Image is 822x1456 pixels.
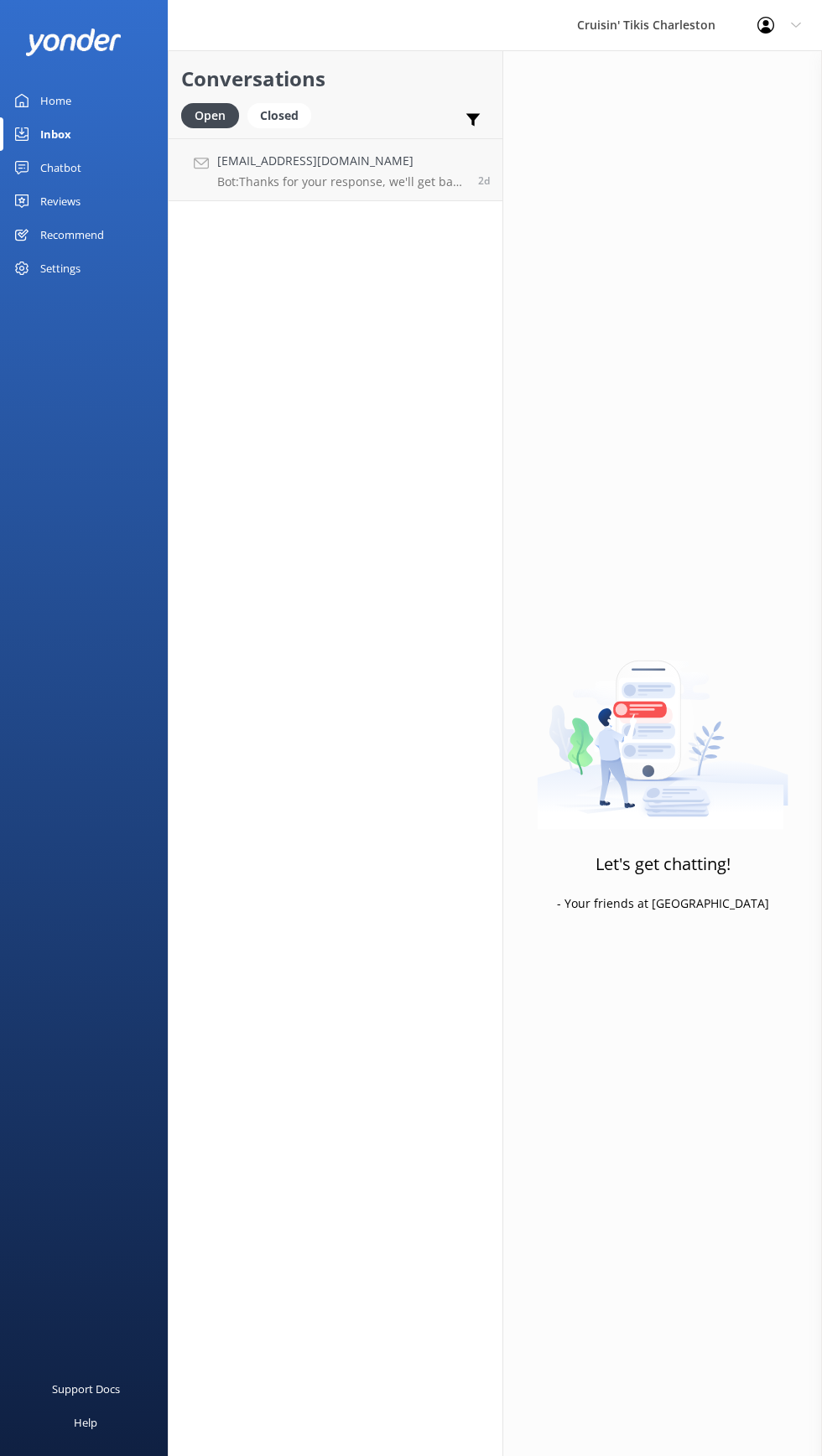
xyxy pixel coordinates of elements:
[596,851,731,878] h3: Let's get chatting!
[181,103,239,128] div: Open
[478,174,490,188] span: Sep 13 2025 03:06pm (UTC -04:00) America/New_York
[217,174,466,189] p: Bot: Thanks for your response, we'll get back to you as soon as we can during opening hours.
[169,138,502,201] a: [EMAIL_ADDRESS][DOMAIN_NAME]Bot:Thanks for your response, we'll get back to you as soon as we can...
[40,184,81,218] div: Reviews
[40,218,104,251] div: Recommend
[557,894,769,913] p: - Your friends at [GEOGRAPHIC_DATA]
[40,251,81,285] div: Settings
[40,151,81,184] div: Chatbot
[40,117,71,151] div: Inbox
[537,626,788,830] img: artwork of a man stealing a conversation from at giant smartphone
[181,63,490,95] h2: Conversations
[247,106,320,124] a: Closed
[217,152,466,170] h4: [EMAIL_ADDRESS][DOMAIN_NAME]
[25,28,122,56] img: yonder-white-logo.png
[181,106,247,124] a: Open
[247,103,311,128] div: Closed
[74,1406,97,1439] div: Help
[52,1372,120,1406] div: Support Docs
[40,84,71,117] div: Home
